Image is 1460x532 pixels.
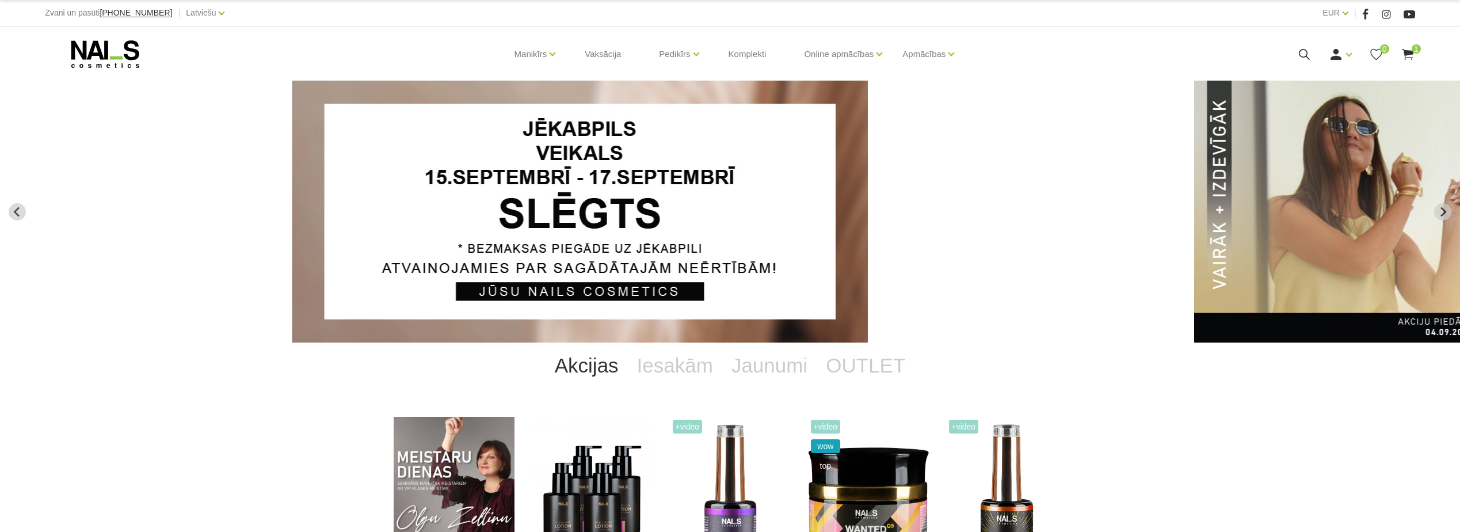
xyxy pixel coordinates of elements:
[9,203,26,221] button: Go to last slide
[949,420,979,434] span: +Video
[817,343,914,389] a: OUTLET
[292,81,1168,343] li: 1 of 13
[902,31,946,77] a: Apmācības
[1322,6,1340,20] a: EUR
[186,6,216,20] a: Latviešu
[659,31,690,77] a: Pedikīrs
[673,420,703,434] span: +Video
[1354,6,1356,20] span: |
[514,31,547,77] a: Manikīrs
[575,26,630,82] a: Vaksācija
[45,6,172,20] div: Zvani un pasūti
[546,343,628,389] a: Akcijas
[722,343,817,389] a: Jaunumi
[628,343,722,389] a: Iesakām
[1401,47,1415,62] a: 1
[1369,47,1383,62] a: 0
[811,459,841,473] span: top
[100,8,172,17] span: [PHONE_NUMBER]
[1434,203,1451,221] button: Next slide
[100,9,172,17] a: [PHONE_NUMBER]
[178,6,180,20] span: |
[1380,44,1389,54] span: 0
[1412,44,1421,54] span: 1
[719,26,776,82] a: Komplekti
[811,439,841,453] span: wow
[811,420,841,434] span: +Video
[804,31,874,77] a: Online apmācības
